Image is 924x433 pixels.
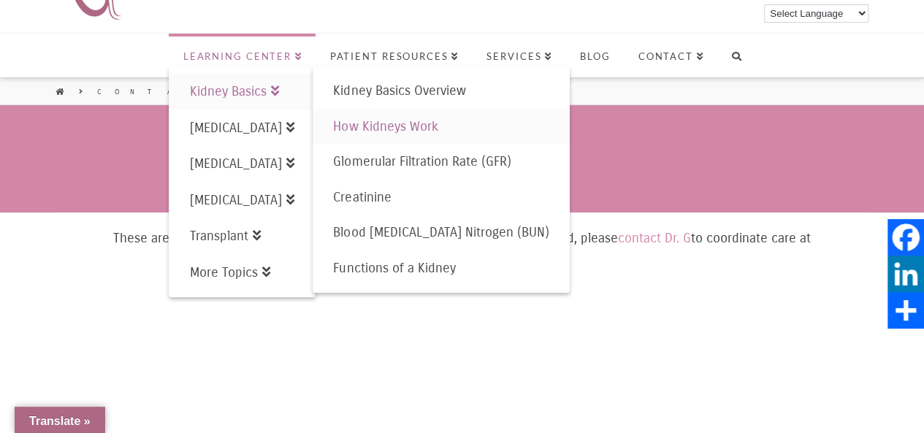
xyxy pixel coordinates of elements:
span: [MEDICAL_DATA] [190,120,294,136]
a: contact Dr. G [618,230,691,246]
a: Facebook [887,219,924,256]
a: [MEDICAL_DATA] [169,110,316,146]
a: Contact [624,34,717,77]
span: Kidney Basics Overview [333,83,465,99]
span: [MEDICAL_DATA] [190,192,294,208]
a: [MEDICAL_DATA] [169,145,316,182]
span: Creatinine [333,189,391,205]
a: Learning Center [169,34,316,77]
a: LinkedIn [887,256,924,292]
span: Services [486,52,552,61]
a: Services [472,34,565,77]
a: [MEDICAL_DATA] [169,182,316,218]
a: Patient Resources [316,34,473,77]
a: Glomerular Filtration Rate (GFR) [313,144,570,180]
a: How Kidneys Work [313,109,570,145]
span: Learning Center [183,52,302,61]
a: Transplant [169,218,316,254]
span: [MEDICAL_DATA] [190,156,294,172]
span: Glomerular Filtration Rate (GFR) [333,153,511,169]
span: Blog [580,52,611,61]
p: These are a few hospitals that Dr. G makes rounds at. If your hospital is not listed, please to c... [99,227,825,272]
span: How Kidneys Work [333,118,438,134]
a: Functions of a Kidney [313,250,570,286]
a: More Topics [169,254,316,291]
span: Kidney Basics [190,83,279,99]
a: Kidney Basics [169,73,316,110]
span: Translate » [29,415,91,427]
span: Contact [638,52,704,61]
select: Language Translate Widget [764,4,868,23]
a: Blood [MEDICAL_DATA] Nitrogen (BUN) [313,215,570,250]
span: Functions of a Kidney [333,260,455,276]
span: Patient Resources [330,52,459,61]
a: Kidney Basics Overview [313,73,570,109]
span: Blood [MEDICAL_DATA] Nitrogen (BUN) [333,224,549,240]
div: Powered by [754,1,868,26]
span: More Topics [190,264,270,280]
span: Transplant [190,228,261,244]
a: Creatinine [313,180,570,215]
a: Blog [565,34,624,77]
a: Contact Dr. G [97,87,301,97]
